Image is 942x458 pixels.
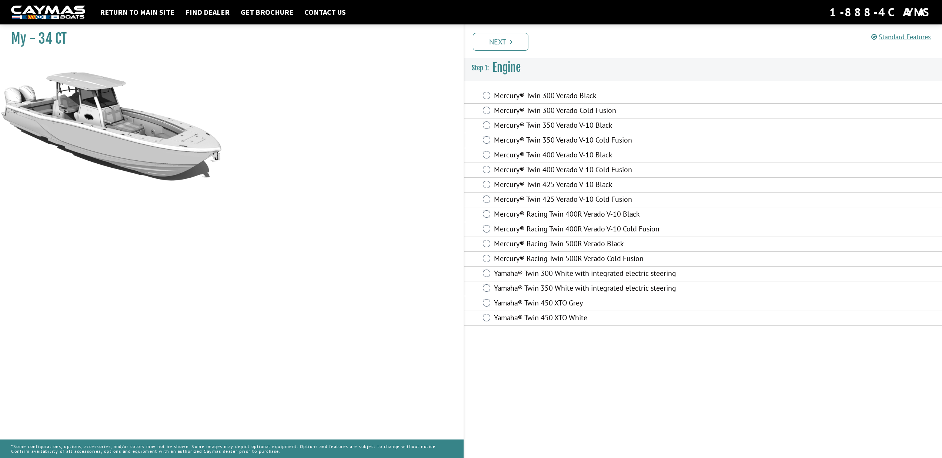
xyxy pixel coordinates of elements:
[11,6,85,19] img: white-logo-c9c8dbefe5ff5ceceb0f0178aa75bf4bb51f6bca0971e226c86eb53dfe498488.png
[494,165,763,176] label: Mercury® Twin 400 Verado V-10 Cold Fusion
[494,269,763,280] label: Yamaha® Twin 300 White with integrated electric steering
[11,440,452,457] p: *Some configurations, options, accessories, and/or colors may not be shown. Some images may depic...
[96,7,178,17] a: Return to main site
[494,180,763,191] label: Mercury® Twin 425 Verado V-10 Black
[301,7,350,17] a: Contact Us
[471,32,942,51] ul: Pagination
[494,224,763,235] label: Mercury® Racing Twin 400R Verado V-10 Cold Fusion
[182,7,233,17] a: Find Dealer
[494,121,763,131] label: Mercury® Twin 350 Verado V-10 Black
[237,7,297,17] a: Get Brochure
[494,136,763,146] label: Mercury® Twin 350 Verado V-10 Cold Fusion
[464,54,942,81] h3: Engine
[494,298,763,309] label: Yamaha® Twin 450 XTO Grey
[494,150,763,161] label: Mercury® Twin 400 Verado V-10 Black
[494,239,763,250] label: Mercury® Racing Twin 500R Verado Black
[494,195,763,205] label: Mercury® Twin 425 Verado V-10 Cold Fusion
[829,4,931,20] div: 1-888-4CAYMAS
[11,30,445,47] h1: My - 34 CT
[494,254,763,265] label: Mercury® Racing Twin 500R Verado Cold Fusion
[473,33,528,51] a: Next
[494,210,763,220] label: Mercury® Racing Twin 400R Verado V-10 Black
[494,91,763,102] label: Mercury® Twin 300 Verado Black
[494,313,763,324] label: Yamaha® Twin 450 XTO White
[494,106,763,117] label: Mercury® Twin 300 Verado Cold Fusion
[494,284,763,294] label: Yamaha® Twin 350 White with integrated electric steering
[871,33,931,41] a: Standard Features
